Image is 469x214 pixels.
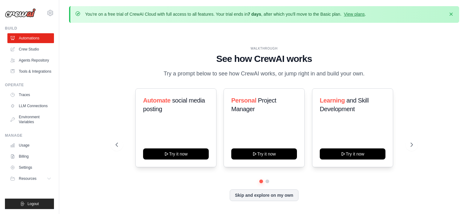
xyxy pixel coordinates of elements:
[438,184,469,214] iframe: Chat Widget
[7,55,54,65] a: Agents Repository
[19,176,36,181] span: Resources
[7,90,54,100] a: Traces
[7,44,54,54] a: Crew Studio
[231,148,297,159] button: Try it now
[143,148,209,159] button: Try it now
[320,97,345,104] span: Learning
[320,97,368,112] span: and Skill Development
[161,69,368,78] p: Try a prompt below to see how CrewAI works, or jump right in and build your own.
[27,201,39,206] span: Logout
[143,97,205,112] span: social media posting
[5,26,54,31] div: Build
[344,12,364,17] a: View plans
[7,151,54,161] a: Billing
[7,101,54,111] a: LLM Connections
[7,174,54,184] button: Resources
[5,83,54,87] div: Operate
[231,97,276,112] span: Project Manager
[7,33,54,43] a: Automations
[7,67,54,76] a: Tools & Integrations
[230,189,298,201] button: Skip and explore on my own
[5,199,54,209] button: Logout
[7,112,54,127] a: Environment Variables
[231,97,256,104] span: Personal
[5,133,54,138] div: Manage
[248,12,261,17] strong: 7 days
[320,148,385,159] button: Try it now
[143,97,171,104] span: Automate
[7,163,54,172] a: Settings
[7,140,54,150] a: Usage
[85,11,366,17] p: You're on a free trial of CrewAI Cloud with full access to all features. Your trial ends in , aft...
[5,8,36,18] img: Logo
[116,46,413,51] div: WALKTHROUGH
[116,53,413,64] h1: See how CrewAI works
